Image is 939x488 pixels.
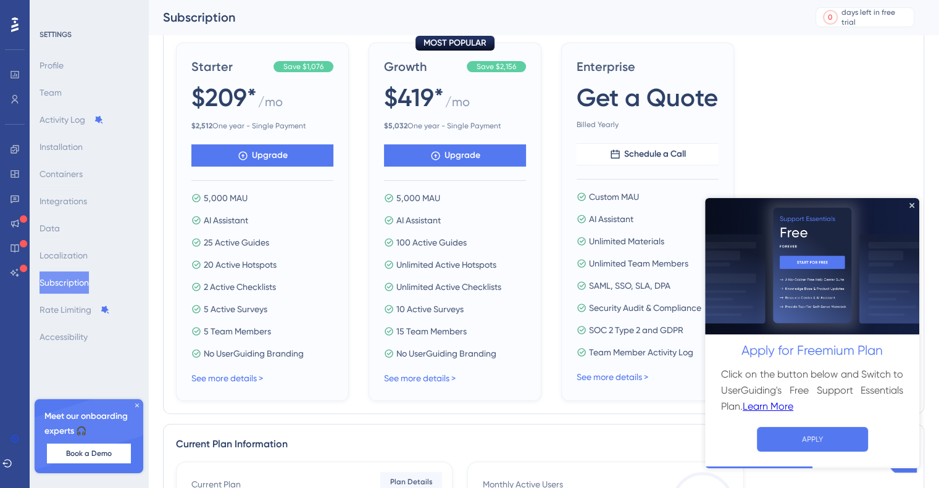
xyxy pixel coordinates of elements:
img: launcher-image-alternative-text [4,7,26,30]
span: Save $1,076 [283,62,323,72]
span: Custom MAU [589,189,639,204]
button: Data [40,217,60,239]
button: Book a Demo [47,444,131,463]
span: Unlimited Active Checklists [396,279,501,294]
span: Team Member Activity Log [589,345,693,360]
span: Get a Quote [577,80,718,115]
button: Upgrade [384,144,526,167]
span: 5 Active Surveys [204,302,267,316]
span: $419* [384,80,444,115]
h2: Apply for Freemium Plan [10,143,204,163]
span: 100 Active Guides [396,235,467,250]
div: SETTINGS [40,30,140,39]
span: 20 Active Hotspots [204,257,277,272]
h3: Click on the button below and Switch to UserGuiding's Free Support Essentials Plan. [16,168,198,217]
span: 25 Active Guides [204,235,269,250]
b: $ 2,512 [191,122,212,130]
span: One year - Single Payment [384,121,526,131]
button: Team [40,81,62,104]
button: Installation [40,136,83,158]
a: See more details > [577,372,648,382]
span: No UserGuiding Branding [204,346,304,361]
span: Upgrade [444,148,480,163]
span: / mo [258,93,283,116]
button: Subscription [40,271,89,294]
button: Integrations [40,190,87,212]
div: 0 [828,12,833,22]
span: Book a Demo [66,449,112,458]
button: Activity Log [40,109,104,131]
div: Close Preview [204,5,209,10]
span: Starter [191,58,269,75]
button: Containers [40,163,83,185]
span: Save $2,156 [477,62,516,72]
button: Profile [40,54,64,77]
span: Plan Details [390,477,433,487]
button: Localization [40,244,88,267]
span: 15 Team Members [396,324,467,339]
div: Subscription [163,9,785,26]
span: Security Audit & Compliance [589,300,701,315]
span: Upgrade [252,148,288,163]
button: Accessibility [40,326,88,348]
button: APPLY [52,229,163,254]
span: 2 Active Checklists [204,279,276,294]
span: Growth [384,58,462,75]
span: AI Assistant [589,212,633,226]
span: No UserGuiding Branding [396,346,496,361]
button: Schedule a Call [577,143,719,165]
div: MOST POPULAR [415,36,495,51]
span: / mo [445,93,470,116]
span: Schedule a Call [624,147,686,162]
span: Meet our onboarding experts 🎧 [44,409,133,439]
span: $209* [191,80,257,115]
div: days left in free trial [841,7,910,27]
span: Unlimited Materials [589,234,664,249]
span: 5,000 MAU [396,191,440,205]
button: Rate Limiting [40,299,110,321]
span: Unlimited Team Members [589,256,688,271]
span: Billed Yearly [577,120,719,130]
button: Upgrade [191,144,333,167]
span: Enterprise [577,58,719,75]
span: SOC 2 Type 2 and GDPR [589,323,683,337]
span: 5,000 MAU [204,191,248,205]
span: 5 Team Members [204,324,271,339]
span: One year - Single Payment [191,121,333,131]
b: $ 5,032 [384,122,407,130]
a: Learn More [38,201,88,217]
a: See more details > [384,373,456,383]
span: AI Assistant [204,213,248,228]
div: Current Plan Information [176,437,911,452]
span: Unlimited Active Hotspots [396,257,496,272]
span: AI Assistant [396,213,441,228]
span: 10 Active Surveys [396,302,464,316]
a: See more details > [191,373,263,383]
span: SAML, SSO, SLA, DPA [589,278,670,293]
